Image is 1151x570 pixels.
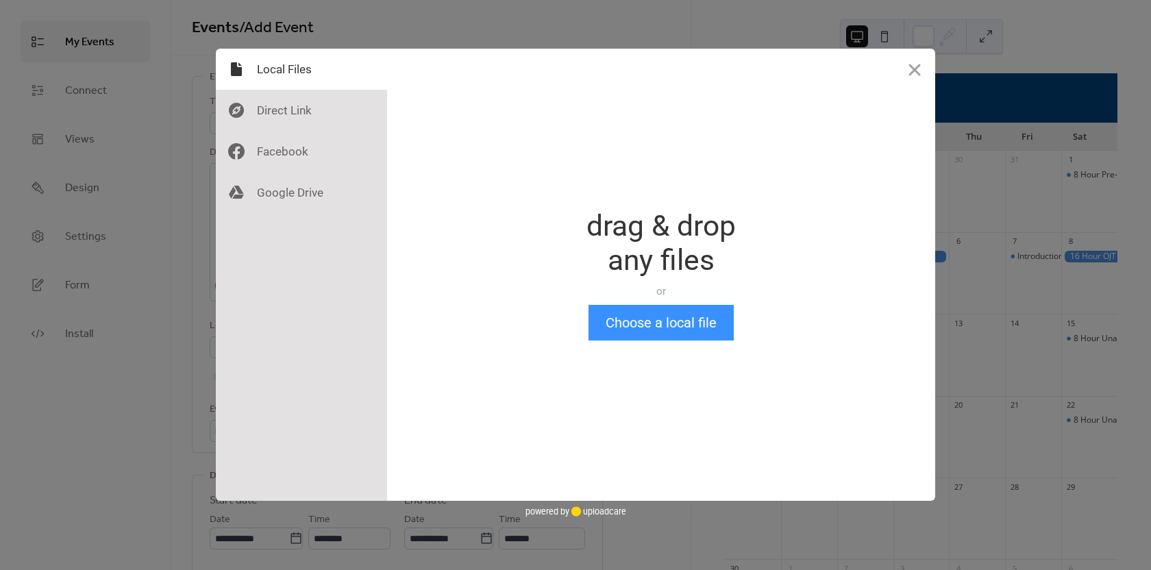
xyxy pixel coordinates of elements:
[569,506,626,517] a: uploadcare
[216,49,387,90] div: Local Files
[586,284,736,298] div: or
[216,172,387,213] div: Google Drive
[589,305,734,340] button: Choose a local file
[586,209,736,277] div: drag & drop any files
[894,49,935,90] button: Close
[216,90,387,131] div: Direct Link
[525,501,626,521] div: powered by
[216,131,387,172] div: Facebook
